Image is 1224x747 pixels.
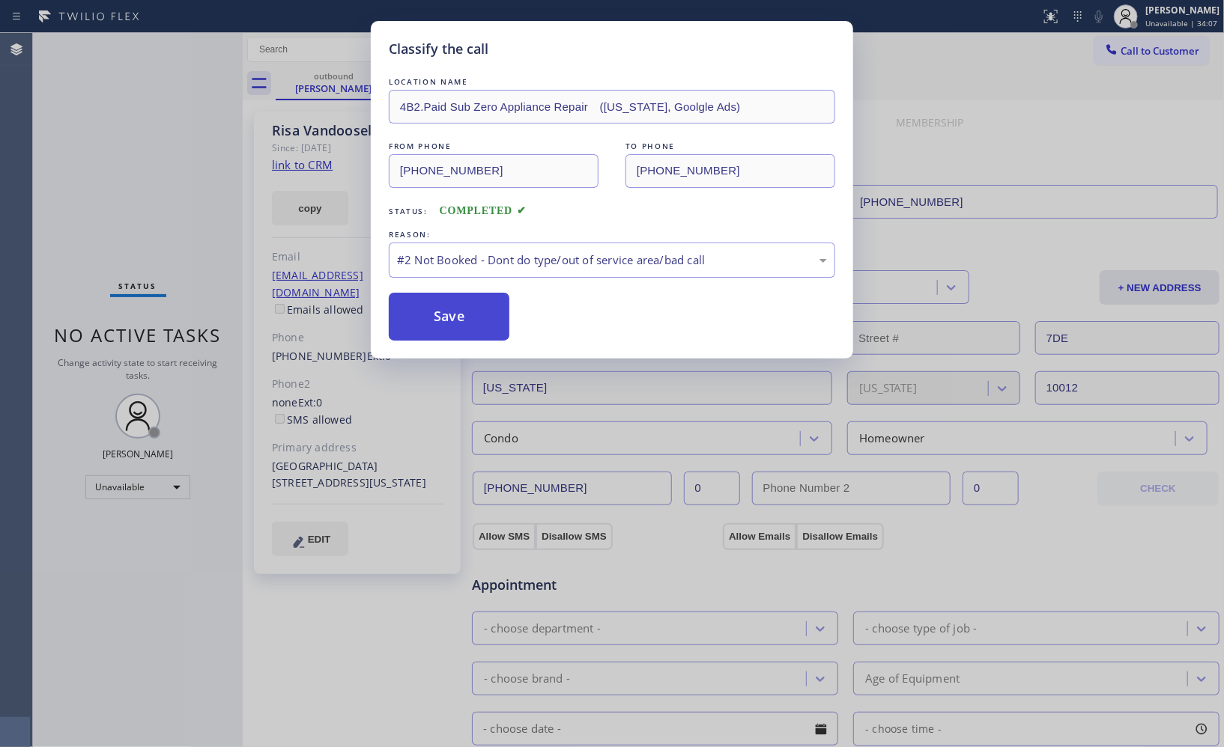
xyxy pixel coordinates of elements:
span: Status: [389,206,428,216]
input: From phone [389,154,599,188]
button: Save [389,293,509,341]
div: TO PHONE [625,138,835,154]
div: #2 Not Booked - Dont do type/out of service area/bad call [397,251,827,269]
input: To phone [625,154,835,188]
div: LOCATION NAME [389,74,835,90]
span: COMPLETED [440,205,527,216]
div: REASON: [389,227,835,243]
h5: Classify the call [389,39,488,59]
div: FROM PHONE [389,138,599,154]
